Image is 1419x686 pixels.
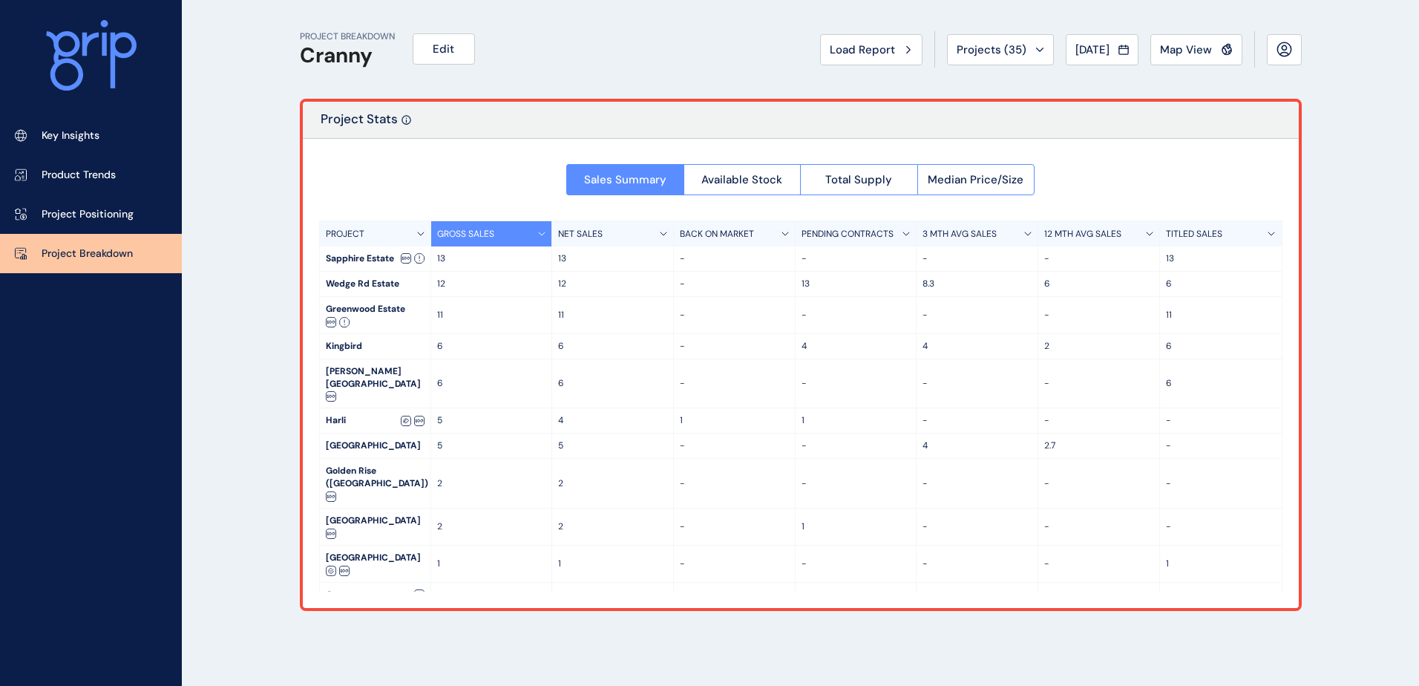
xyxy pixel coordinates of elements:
[802,589,911,601] p: -
[1044,440,1153,452] p: 2.7
[1044,477,1153,490] p: -
[1044,414,1153,427] p: -
[437,477,546,490] p: 2
[922,477,1032,490] p: -
[320,272,430,296] div: Wedge Rd Estate
[928,172,1023,187] span: Median Price/Size
[1044,340,1153,353] p: 2
[802,377,911,390] p: -
[320,546,430,582] div: [GEOGRAPHIC_DATA]
[957,42,1026,57] span: Projects ( 35 )
[1075,42,1110,57] span: [DATE]
[1044,309,1153,321] p: -
[300,30,395,43] p: PROJECT BREAKDOWN
[701,172,782,187] span: Available Stock
[433,42,454,56] span: Edit
[802,278,911,290] p: 13
[320,509,430,545] div: [GEOGRAPHIC_DATA]
[1166,589,1276,601] p: -
[1044,252,1153,265] p: -
[437,589,546,601] p: -
[680,477,789,490] p: -
[1166,558,1276,570] p: 1
[437,278,546,290] p: 12
[680,252,789,265] p: -
[684,164,801,195] button: Available Stock
[830,42,895,57] span: Load Report
[802,228,894,241] p: PENDING CONTRACTS
[437,558,546,570] p: 1
[437,309,546,321] p: 11
[558,278,667,290] p: 12
[1044,558,1153,570] p: -
[922,377,1032,390] p: -
[1166,440,1276,452] p: -
[1044,377,1153,390] p: -
[802,440,911,452] p: -
[42,207,134,222] p: Project Positioning
[922,558,1032,570] p: -
[917,164,1035,195] button: Median Price/Size
[558,414,667,427] p: 4
[558,309,667,321] p: 11
[320,459,430,508] div: Golden Rise ([GEOGRAPHIC_DATA])
[922,252,1032,265] p: -
[922,414,1032,427] p: -
[680,340,789,353] p: -
[680,278,789,290] p: -
[584,172,666,187] span: Sales Summary
[558,440,667,452] p: 5
[820,34,922,65] button: Load Report
[437,377,546,390] p: 6
[437,520,546,533] p: 2
[1166,309,1276,321] p: 11
[42,246,133,261] p: Project Breakdown
[802,309,911,321] p: -
[1166,377,1276,390] p: 6
[558,252,667,265] p: 13
[413,33,475,65] button: Edit
[1066,34,1138,65] button: [DATE]
[320,359,430,408] div: [PERSON_NAME][GEOGRAPHIC_DATA]
[922,589,1032,601] p: -
[680,309,789,321] p: -
[42,128,99,143] p: Key Insights
[321,111,398,138] p: Project Stats
[558,558,667,570] p: 1
[1166,252,1276,265] p: 13
[320,297,430,333] div: Greenwood Estate
[558,340,667,353] p: 6
[1044,228,1121,241] p: 12 MTH AVG SALES
[326,228,364,241] p: PROJECT
[437,414,546,427] p: 5
[566,164,684,195] button: Sales Summary
[1044,278,1153,290] p: 6
[300,43,395,68] h1: Cranny
[437,228,494,241] p: GROSS SALES
[922,228,997,241] p: 3 MTH AVG SALES
[680,440,789,452] p: -
[558,589,667,601] p: -
[320,583,430,607] div: Ortus
[1150,34,1242,65] button: Map View
[437,440,546,452] p: 5
[802,252,911,265] p: -
[825,172,892,187] span: Total Supply
[947,34,1054,65] button: Projects (35)
[558,520,667,533] p: 2
[802,340,911,353] p: 4
[800,164,917,195] button: Total Supply
[802,520,911,533] p: 1
[1044,589,1153,601] p: -
[802,558,911,570] p: -
[922,309,1032,321] p: -
[680,520,789,533] p: -
[680,558,789,570] p: -
[1166,520,1276,533] p: -
[1166,228,1222,241] p: TITLED SALES
[802,414,911,427] p: 1
[922,440,1032,452] p: 4
[1166,477,1276,490] p: -
[558,477,667,490] p: 2
[1166,278,1276,290] p: 6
